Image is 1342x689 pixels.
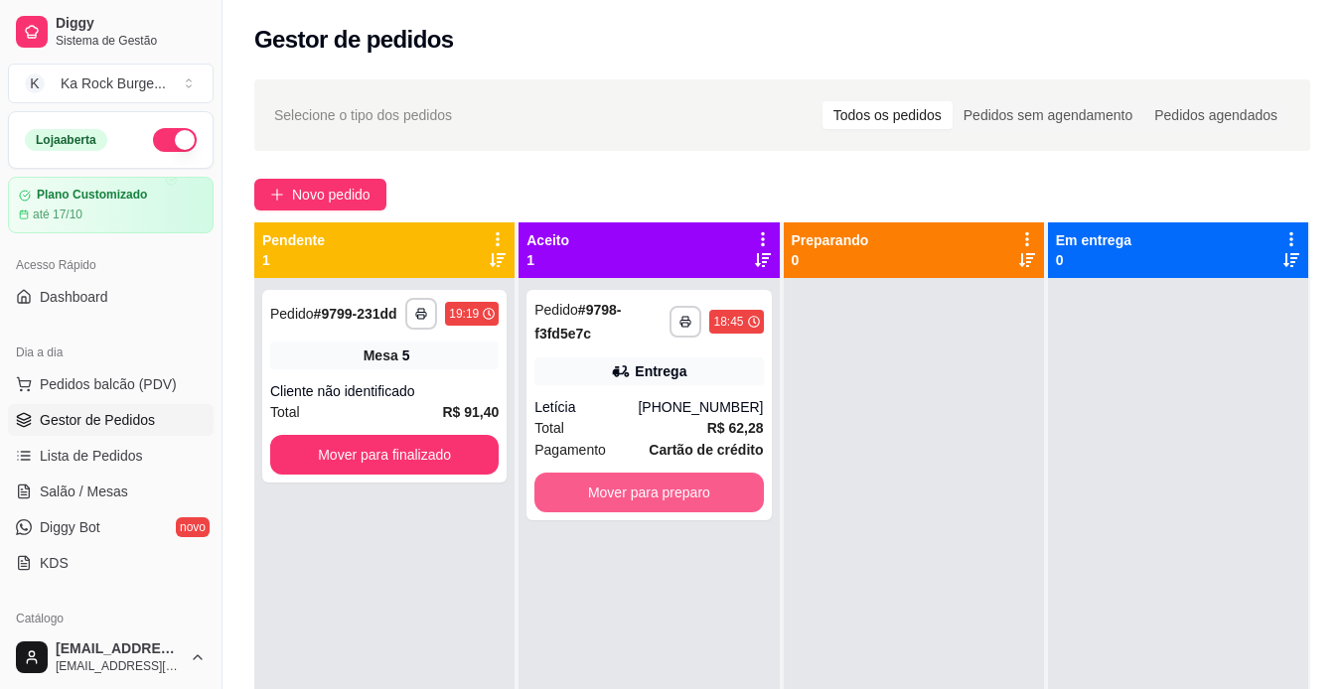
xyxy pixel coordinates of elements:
span: K [25,73,45,93]
button: Mover para finalizado [270,435,499,475]
strong: # 9798-f3fd5e7c [534,302,621,342]
span: Novo pedido [292,184,371,206]
span: Selecione o tipo dos pedidos [274,104,452,126]
span: Total [270,401,300,423]
a: Plano Customizadoaté 17/10 [8,177,214,233]
a: Gestor de Pedidos [8,404,214,436]
span: Diggy [56,15,206,33]
span: Pedidos balcão (PDV) [40,374,177,394]
div: [PHONE_NUMBER] [638,397,763,417]
h2: Gestor de pedidos [254,24,454,56]
article: Plano Customizado [37,188,147,203]
strong: Cartão de crédito [649,442,763,458]
p: Aceito [526,230,569,250]
div: Letícia [534,397,638,417]
a: DiggySistema de Gestão [8,8,214,56]
p: 1 [526,250,569,270]
a: Dashboard [8,281,214,313]
span: KDS [40,553,69,573]
span: Gestor de Pedidos [40,410,155,430]
div: Pedidos agendados [1143,101,1288,129]
div: Catálogo [8,603,214,634]
button: Alterar Status [153,128,197,152]
p: 0 [1056,250,1131,270]
p: Pendente [262,230,325,250]
div: Dia a dia [8,337,214,368]
span: Pedido [534,302,578,318]
span: [EMAIL_ADDRESS][DOMAIN_NAME] [56,640,182,658]
a: Salão / Mesas [8,476,214,507]
span: [EMAIL_ADDRESS][DOMAIN_NAME] [56,658,182,674]
div: 18:45 [713,314,743,330]
strong: R$ 91,40 [442,404,499,420]
div: Entrega [635,361,686,381]
strong: # 9799-231dd [314,306,397,322]
button: Novo pedido [254,179,386,210]
p: Em entrega [1056,230,1131,250]
p: 1 [262,250,325,270]
span: Lista de Pedidos [40,446,143,466]
button: Mover para preparo [534,473,763,512]
span: Mesa [364,345,398,365]
span: plus [270,188,284,202]
button: Pedidos balcão (PDV) [8,368,214,400]
div: Pedidos sem agendamento [953,101,1143,129]
div: 5 [402,345,410,365]
p: 0 [792,250,869,270]
div: Cliente não identificado [270,381,499,401]
a: KDS [8,547,214,579]
button: [EMAIL_ADDRESS][DOMAIN_NAME][EMAIL_ADDRESS][DOMAIN_NAME] [8,633,214,681]
span: Diggy Bot [40,517,100,537]
p: Preparando [792,230,869,250]
div: Acesso Rápido [8,249,214,281]
article: até 17/10 [33,207,82,222]
button: Select a team [8,64,214,103]
span: Sistema de Gestão [56,33,206,49]
div: Ka Rock Burge ... [61,73,166,93]
a: Diggy Botnovo [8,511,214,543]
div: 19:19 [449,306,479,322]
span: Salão / Mesas [40,482,128,501]
span: Dashboard [40,287,108,307]
a: Lista de Pedidos [8,440,214,472]
span: Pagamento [534,439,606,461]
span: Pedido [270,306,314,322]
div: Todos os pedidos [822,101,953,129]
span: Total [534,417,564,439]
div: Loja aberta [25,129,107,151]
strong: R$ 62,28 [707,420,764,436]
